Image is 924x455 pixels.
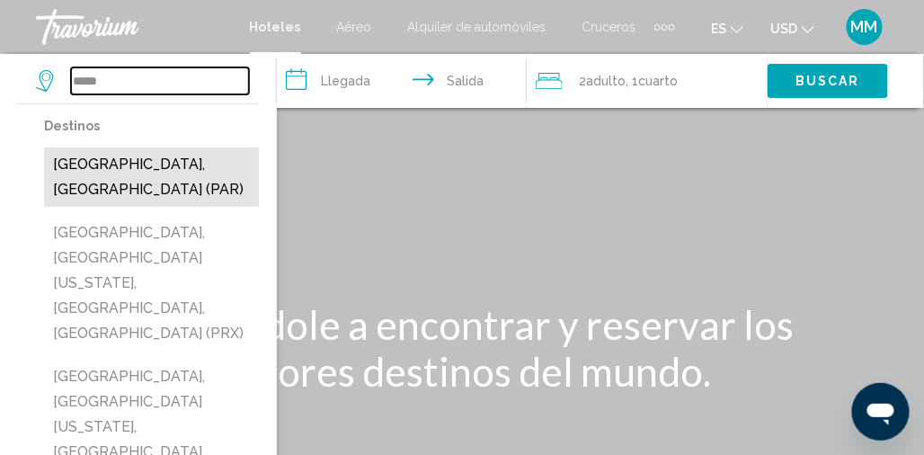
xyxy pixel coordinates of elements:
button: Travelers: 2 adults, 0 children [527,54,768,108]
span: MM [851,18,878,36]
button: Change currency [770,15,814,41]
a: Hoteles [250,20,301,34]
h1: Ayudándole a encontrar y reservar los mejores destinos del mundo. [125,301,799,395]
button: Buscar [768,64,888,97]
a: Travorium [36,9,232,45]
span: , 1 [626,68,678,94]
span: 2 [579,68,626,94]
button: Change language [711,15,743,41]
button: Check in and out dates [277,54,527,108]
span: USD [770,22,797,36]
iframe: Button to launch messaging window [852,383,910,441]
button: [GEOGRAPHIC_DATA], [GEOGRAPHIC_DATA][US_STATE], [GEOGRAPHIC_DATA], [GEOGRAPHIC_DATA] (PRX) [44,216,259,351]
a: Aéreo [337,20,372,34]
a: Cruceros [582,20,636,34]
p: Destinos [44,113,259,138]
a: Alquiler de automóviles [408,20,546,34]
span: Adulto [586,74,626,88]
button: [GEOGRAPHIC_DATA], [GEOGRAPHIC_DATA] (PAR) [44,147,259,207]
span: Cuarto [638,74,678,88]
button: Extra navigation items [654,13,675,41]
span: es [711,22,726,36]
span: Buscar [795,75,860,89]
button: User Menu [841,8,888,46]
